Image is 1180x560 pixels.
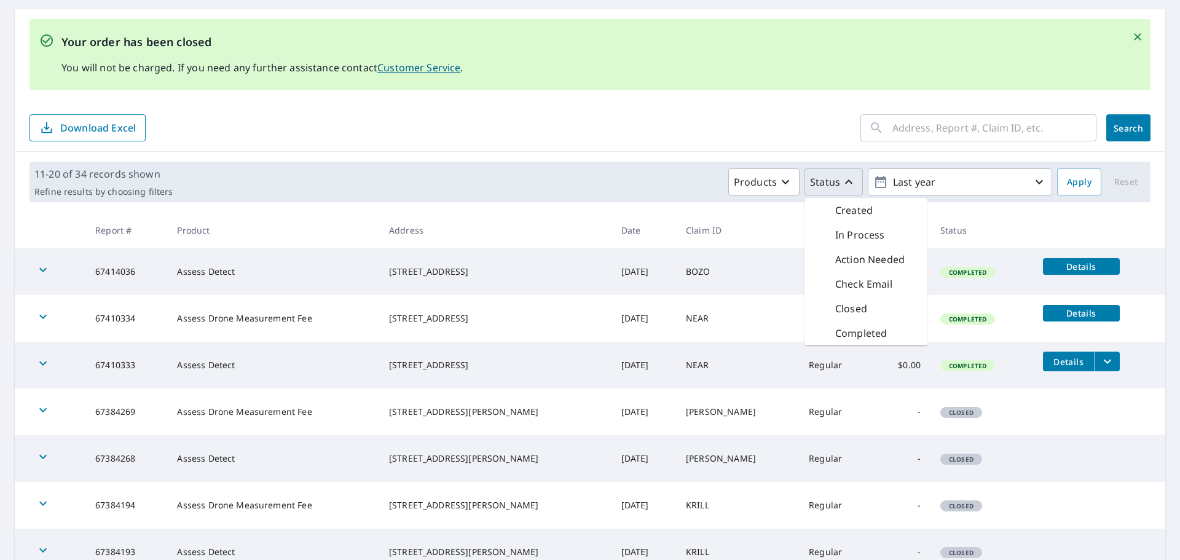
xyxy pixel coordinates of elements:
[804,223,927,247] div: In Process
[942,268,994,277] span: Completed
[1130,29,1146,45] button: Close
[1043,258,1120,275] button: detailsBtn-67414036
[85,435,167,482] td: 67384268
[389,452,602,465] div: [STREET_ADDRESS][PERSON_NAME]
[389,312,602,325] div: [STREET_ADDRESS]
[799,212,873,248] th: Delivery
[835,252,905,267] p: Action Needed
[799,248,873,295] td: Regular
[942,502,981,510] span: Closed
[873,388,930,435] td: -
[804,168,863,195] button: Status
[167,295,379,342] td: Assess Drone Measurement Fee
[85,248,167,295] td: 67414036
[167,248,379,295] td: Assess Detect
[835,326,887,341] p: Completed
[804,272,927,296] div: Check Email
[612,212,676,248] th: Date
[1050,356,1087,368] span: Details
[1050,261,1112,272] span: Details
[835,277,892,291] p: Check Email
[34,167,173,181] p: 11-20 of 34 records shown
[85,388,167,435] td: 67384269
[61,60,463,75] p: You will not be charged. If you need any further assistance contact .
[942,361,994,370] span: Completed
[167,482,379,529] td: Assess Drone Measurement Fee
[799,435,873,482] td: Regular
[942,408,981,417] span: Closed
[85,212,167,248] th: Report #
[868,168,1052,195] button: Last year
[799,342,873,388] td: Regular
[1116,122,1141,134] span: Search
[676,388,799,435] td: [PERSON_NAME]
[61,34,463,50] p: Your order has been closed
[892,111,1096,145] input: Address, Report #, Claim ID, etc.
[389,406,602,418] div: [STREET_ADDRESS][PERSON_NAME]
[34,186,173,197] p: Refine results by choosing filters
[930,212,1033,248] th: Status
[389,546,602,558] div: [STREET_ADDRESS][PERSON_NAME]
[389,499,602,511] div: [STREET_ADDRESS][PERSON_NAME]
[1067,175,1091,190] span: Apply
[676,212,799,248] th: Claim ID
[676,295,799,342] td: NEAR
[799,388,873,435] td: Regular
[873,482,930,529] td: -
[1057,168,1101,195] button: Apply
[389,266,602,278] div: [STREET_ADDRESS]
[676,342,799,388] td: NEAR
[835,203,873,218] p: Created
[804,198,927,223] div: Created
[873,342,930,388] td: $0.00
[85,295,167,342] td: 67410334
[804,296,927,321] div: Closed
[377,61,460,74] a: Customer Service
[389,359,602,371] div: [STREET_ADDRESS]
[1095,352,1120,371] button: filesDropdownBtn-67410333
[85,482,167,529] td: 67384194
[804,321,927,345] div: Completed
[942,455,981,463] span: Closed
[810,175,840,189] p: Status
[942,548,981,557] span: Closed
[167,435,379,482] td: Assess Detect
[1043,352,1095,371] button: detailsBtn-67410333
[612,435,676,482] td: [DATE]
[1106,114,1150,141] button: Search
[799,482,873,529] td: Regular
[60,121,136,135] p: Download Excel
[804,247,927,272] div: Action Needed
[1050,307,1112,319] span: Details
[29,114,146,141] button: Download Excel
[85,342,167,388] td: 67410333
[728,168,800,195] button: Products
[167,212,379,248] th: Product
[942,315,994,323] span: Completed
[167,388,379,435] td: Assess Drone Measurement Fee
[676,482,799,529] td: KRILL
[835,301,867,316] p: Closed
[888,172,1032,193] p: Last year
[799,295,873,342] td: Regular
[1043,305,1120,321] button: detailsBtn-67410334
[612,482,676,529] td: [DATE]
[835,227,885,242] p: In Process
[612,295,676,342] td: [DATE]
[167,342,379,388] td: Assess Detect
[612,388,676,435] td: [DATE]
[612,342,676,388] td: [DATE]
[612,248,676,295] td: [DATE]
[873,435,930,482] td: -
[676,248,799,295] td: BOZO
[676,435,799,482] td: [PERSON_NAME]
[379,212,612,248] th: Address
[734,175,777,189] p: Products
